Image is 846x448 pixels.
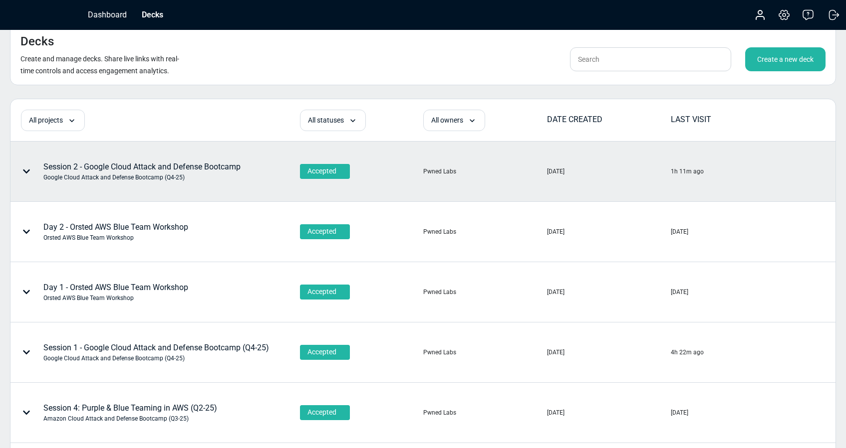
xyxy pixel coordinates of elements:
[671,408,688,417] div: [DATE]
[671,348,704,357] div: 4h 22m ago
[547,288,564,297] div: [DATE]
[423,348,456,357] div: Pwned Labs
[83,8,132,21] div: Dashboard
[43,221,188,242] div: Day 2 - Orsted AWS Blue Team Workshop
[43,173,241,182] div: Google Cloud Attack and Defense Bootcamp (Q4-25)
[423,408,456,417] div: Pwned Labs
[547,167,564,176] div: [DATE]
[423,227,456,236] div: Pwned Labs
[671,227,688,236] div: [DATE]
[20,55,179,75] small: Create and manage decks. Share live links with real-time controls and access engagement analytics.
[547,227,564,236] div: [DATE]
[300,110,366,131] div: All statuses
[671,288,688,297] div: [DATE]
[307,287,336,297] span: Accepted
[43,282,188,302] div: Day 1 - Orsted AWS Blue Team Workshop
[307,226,336,237] span: Accepted
[43,294,188,302] div: Orsted AWS Blue Team Workshop
[671,114,794,126] div: LAST VISIT
[307,407,336,418] span: Accepted
[570,47,731,71] input: Search
[423,288,456,297] div: Pwned Labs
[745,47,826,71] div: Create a new deck
[43,402,217,423] div: Session 4: Purple & Blue Teaming in AWS (Q2-25)
[20,34,54,49] h4: Decks
[547,114,670,126] div: DATE CREATED
[21,110,85,131] div: All projects
[307,166,336,176] span: Accepted
[43,414,217,423] div: Amazon Cloud Attack and Defense Bootcamp (Q3-25)
[547,408,564,417] div: [DATE]
[423,110,485,131] div: All owners
[137,8,168,21] div: Decks
[547,348,564,357] div: [DATE]
[423,167,456,176] div: Pwned Labs
[8,8,80,22] img: DeckLinks
[671,167,704,176] div: 1h 11m ago
[43,233,188,242] div: Orsted AWS Blue Team Workshop
[307,347,336,357] span: Accepted
[43,342,269,363] div: Session 1 - Google Cloud Attack and Defense Bootcamp (Q4-25)
[43,354,269,363] div: Google Cloud Attack and Defense Bootcamp (Q4-25)
[43,161,241,182] div: Session 2 - Google Cloud Attack and Defense Bootcamp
